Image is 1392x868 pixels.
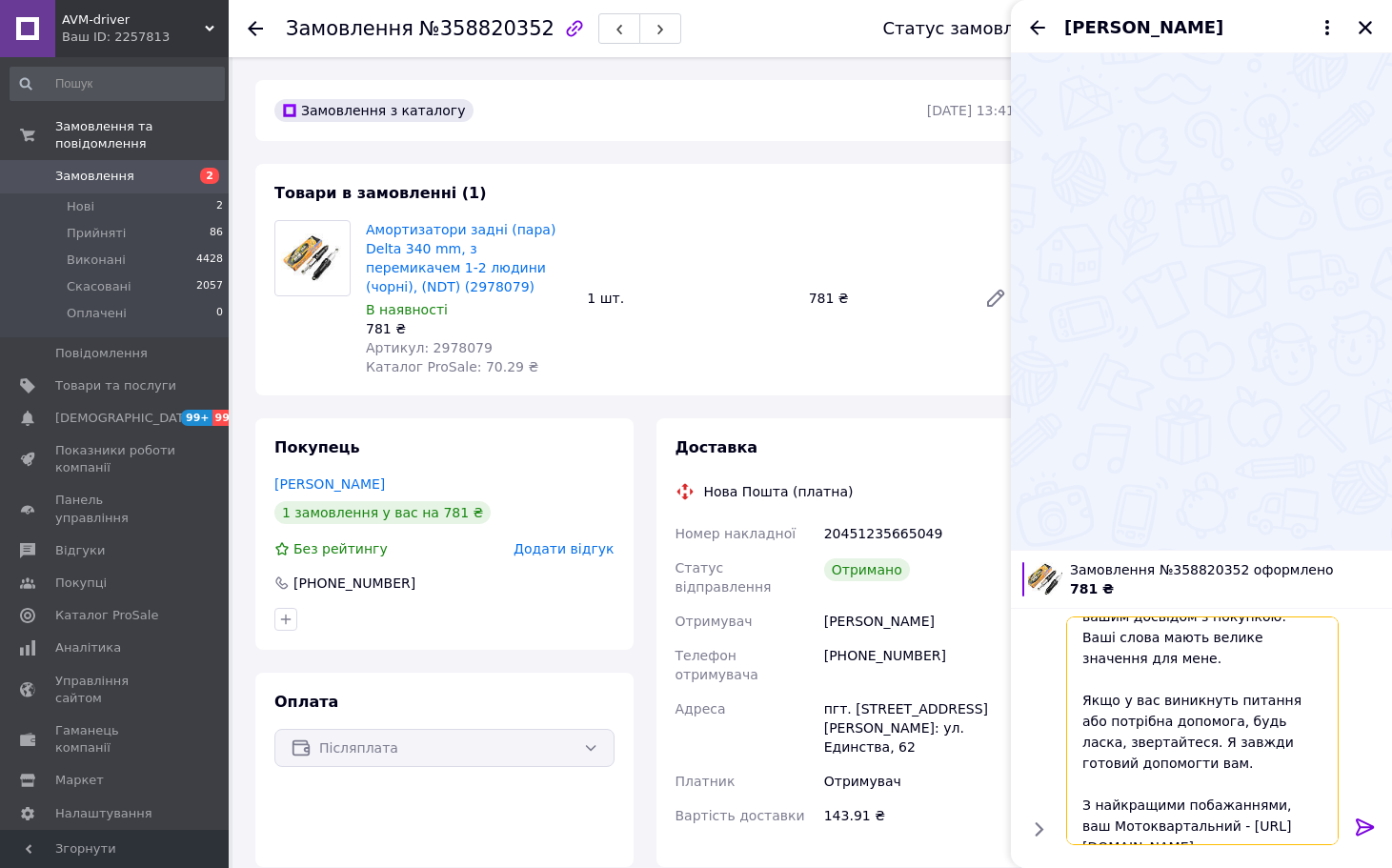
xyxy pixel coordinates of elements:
time: [DATE] 13:41 [927,103,1015,118]
span: Панель управління [55,492,176,526]
span: Статус відправлення [676,560,772,595]
a: Редагувати [977,279,1015,317]
span: [PERSON_NAME] [1064,15,1223,40]
img: Амортизатори задні (пара) Delta 340 mm, з перемикачем 1-2 людини (чорні), (NDT) (2978079) [275,233,350,282]
a: [PERSON_NAME] [274,476,385,492]
img: 6644103704_w100_h100_amortizatory-zadnie-para.jpg [1028,562,1062,596]
div: пгт. [STREET_ADDRESS][PERSON_NAME]: ул. Единства, 62 [820,692,1019,764]
span: Управління сайтом [55,673,176,707]
span: Платник [676,774,736,789]
div: 1 замовлення у вас на 781 ₴ [274,501,491,524]
span: Товари та послуги [55,377,176,394]
span: 99+ [181,410,212,426]
input: Пошук [10,67,225,101]
div: 781 ₴ [366,319,572,338]
span: AVM-driver [62,11,205,29]
button: Закрити [1354,16,1377,39]
button: Показати кнопки [1026,817,1051,841]
a: Амортизатори задні (пара) Delta 340 mm, з перемикачем 1-2 людини (чорні), (NDT) (2978079) [366,222,555,294]
span: Повідомлення [55,345,148,362]
span: Замовлення та повідомлення [55,118,229,152]
div: 143.91 ₴ [820,798,1019,833]
div: [PERSON_NAME] [820,604,1019,638]
span: №358820352 [419,17,555,40]
span: Замовлення №358820352 оформлено [1070,560,1381,579]
span: 2 [200,168,219,184]
span: Вартість доставки [676,808,805,823]
span: 86 [210,225,223,242]
div: [PHONE_NUMBER] [292,574,417,593]
span: Аналітика [55,639,121,656]
span: Без рейтингу [293,541,388,556]
span: Покупці [55,575,107,592]
div: Отримано [824,558,910,581]
span: Маркет [55,772,104,789]
span: Виконані [67,252,126,269]
span: Каталог ProSale [55,607,158,624]
span: Товари в замовленні (1) [274,184,487,202]
textarea: [PERSON_NAME], вітаю! Дякую, що обрали наш магазин та придбали товар! Ваш відгук допоможе іншим п... [1066,616,1339,845]
span: Оплачені [67,305,127,322]
span: Номер накладної [676,526,797,541]
span: Нові [67,198,94,215]
span: Доставка [676,438,758,456]
span: Замовлення [286,17,414,40]
span: 99+ [212,410,244,426]
span: Отримувач [676,614,753,629]
span: Покупець [274,438,360,456]
span: Артикул: 2978079 [366,340,493,355]
span: В наявності [366,302,448,317]
span: 781 ₴ [1070,581,1114,596]
div: Отримувач [820,764,1019,798]
div: Ваш ID: 2257813 [62,29,229,46]
span: Додати відгук [514,541,614,556]
div: 1 шт. [579,285,800,312]
div: 20451235665049 [820,516,1019,551]
span: Налаштування [55,805,152,822]
span: Адреса [676,701,726,717]
span: Гаманець компанії [55,722,176,757]
div: 781 ₴ [801,285,969,312]
div: Повернутися назад [248,19,263,38]
div: Нова Пошта (платна) [699,482,858,501]
span: Оплата [274,693,338,711]
span: 2057 [196,278,223,295]
button: Назад [1026,16,1049,39]
span: [DEMOGRAPHIC_DATA] [55,410,196,427]
span: 0 [216,305,223,322]
div: Статус замовлення [882,19,1058,38]
span: Відгуки [55,542,105,559]
span: Замовлення [55,168,134,185]
div: [PHONE_NUMBER] [820,638,1019,692]
span: Скасовані [67,278,131,295]
span: Каталог ProSale: 70.29 ₴ [366,359,538,374]
button: [PERSON_NAME] [1064,15,1339,40]
span: Прийняті [67,225,126,242]
span: Показники роботи компанії [55,442,176,476]
span: 2 [216,198,223,215]
div: Замовлення з каталогу [274,99,474,122]
span: 4428 [196,252,223,269]
span: Телефон отримувача [676,648,758,682]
